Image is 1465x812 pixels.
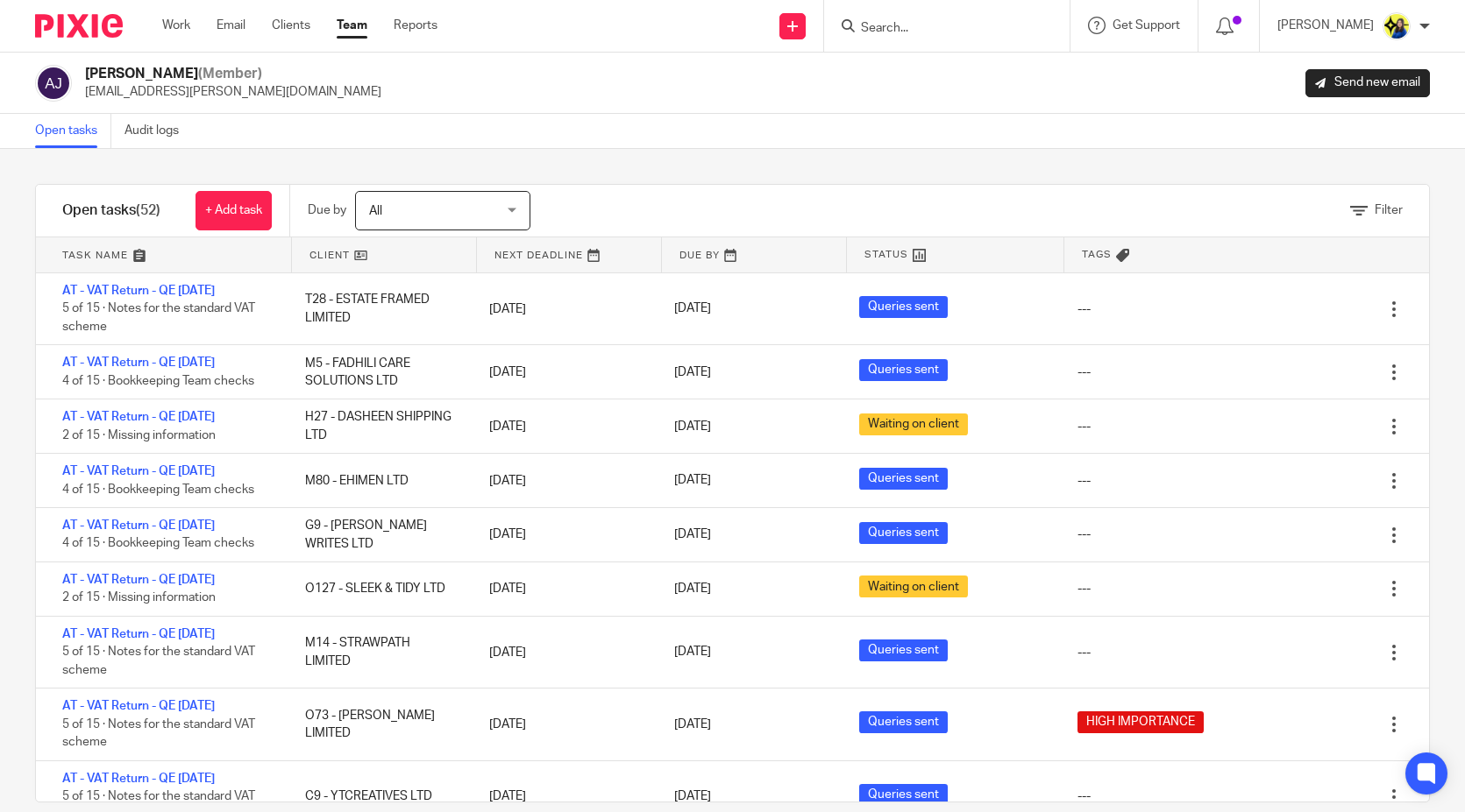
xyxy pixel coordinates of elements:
[674,475,711,487] span: [DATE]
[288,282,473,335] div: T28 - ESTATE FRAMED LIMITED
[62,357,215,369] a: AT - VAT Return - QE [DATE]
[35,14,123,38] img: Pixie
[674,718,711,731] span: [DATE]
[1077,526,1091,543] div: ---
[859,639,948,661] span: Queries sent
[674,303,711,315] span: [DATE]
[859,413,968,435] span: Waiting on client
[288,508,473,561] div: G9 - [PERSON_NAME] WRITES LTD
[859,296,948,318] span: Queries sent
[62,718,255,749] span: 5 of 15 · Notes for the standard VAT scheme
[472,635,657,670] div: [DATE]
[196,191,272,230] a: + Add task
[859,468,948,490] span: Queries sent
[1375,204,1403,216] span: Filter
[62,285,215,297] a: AT - VAT Return - QE [DATE]
[35,114,111,148] a: Open tasks
[472,463,657,498] div: [DATE]
[124,114,192,148] a: Audit logs
[1077,364,1091,381] div: ---
[308,201,346,219] p: Due by
[288,571,473,606] div: O127 - SLEEK & TIDY LTD
[859,711,948,733] span: Queries sent
[1305,69,1430,97] a: Send new email
[62,628,215,640] a: AT - VAT Return - QE [DATE]
[472,571,657,606] div: [DATE]
[136,203,160,217] span: (52)
[288,698,473,752] div: O73 - [PERSON_NAME] LIMITED
[62,538,254,550] span: 4 of 15 · Bookkeeping Team checks
[859,784,948,806] span: Queries sent
[62,574,215,586] a: AT - VAT Return - QE [DATE]
[62,375,254,387] span: 4 of 15 · Bookkeeping Team checks
[859,575,968,597] span: Waiting on client
[859,522,948,544] span: Queries sent
[674,583,711,595] span: [DATE]
[288,625,473,679] div: M14 - STRAWPATH LIMITED
[198,67,262,81] span: (Member)
[85,83,381,101] p: [EMAIL_ADDRESS][PERSON_NAME][DOMAIN_NAME]
[35,65,72,102] img: svg%3E
[1113,19,1180,32] span: Get Support
[62,646,255,677] span: 5 of 15 · Notes for the standard VAT scheme
[864,247,908,262] span: Status
[1082,247,1112,262] span: Tags
[859,21,1017,37] input: Search
[62,411,215,423] a: AT - VAT Return - QE [DATE]
[369,205,382,217] span: All
[62,201,160,220] h1: Open tasks
[1077,580,1091,597] div: ---
[472,409,657,444] div: [DATE]
[1077,300,1091,318] div: ---
[472,517,657,552] div: [DATE]
[62,429,216,441] span: 2 of 15 · Missing information
[394,17,437,34] a: Reports
[674,529,711,541] span: [DATE]
[472,707,657,742] div: [DATE]
[1077,418,1091,435] div: ---
[217,17,245,34] a: Email
[62,519,215,532] a: AT - VAT Return - QE [DATE]
[1077,711,1204,733] span: HIGH IMPORTANCE
[62,773,215,785] a: AT - VAT Return - QE [DATE]
[1277,17,1374,34] p: [PERSON_NAME]
[674,366,711,378] span: [DATE]
[472,292,657,327] div: [DATE]
[674,791,711,803] span: [DATE]
[62,700,215,712] a: AT - VAT Return - QE [DATE]
[337,17,367,34] a: Team
[859,359,948,381] span: Queries sent
[1383,12,1411,40] img: Bobo-Starbridge%201.jpg
[472,355,657,390] div: [DATE]
[1077,644,1091,661] div: ---
[62,484,254,496] span: 4 of 15 · Bookkeeping Team checks
[288,463,473,498] div: M80 - EHIMEN LTD
[288,399,473,453] div: H27 - DASHEEN SHIPPING LTD
[62,303,255,334] span: 5 of 15 · Notes for the standard VAT scheme
[1077,472,1091,490] div: ---
[674,420,711,433] span: [DATE]
[62,592,216,604] span: 2 of 15 · Missing information
[62,465,215,477] a: AT - VAT Return - QE [DATE]
[1077,787,1091,805] div: ---
[85,65,381,83] h2: [PERSON_NAME]
[288,346,473,399] div: M5 - FADHILI CARE SOLUTIONS LTD
[674,646,711,659] span: [DATE]
[272,17,310,34] a: Clients
[162,17,190,34] a: Work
